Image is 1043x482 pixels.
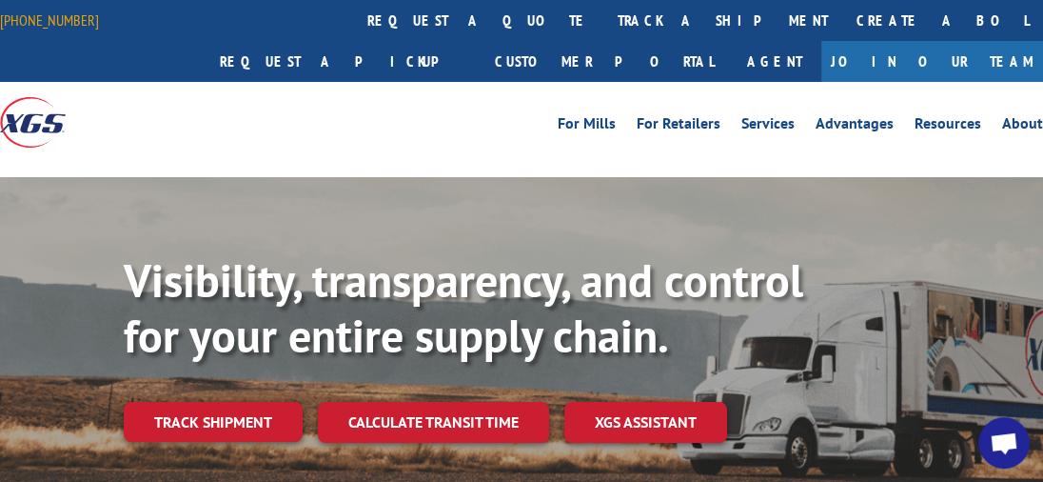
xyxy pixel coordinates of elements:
a: Join Our Team [821,41,1043,82]
a: Services [741,116,795,137]
a: For Retailers [637,116,720,137]
a: Request a pickup [206,41,481,82]
a: Agent [728,41,821,82]
a: XGS ASSISTANT [564,402,727,443]
a: Calculate transit time [318,402,549,443]
a: Resources [915,116,981,137]
a: For Mills [558,116,616,137]
a: Customer Portal [481,41,728,82]
div: Open chat [978,417,1030,469]
a: About [1002,116,1043,137]
b: Visibility, transparency, and control for your entire supply chain. [124,251,803,365]
a: Track shipment [124,402,303,442]
a: Advantages [816,116,894,137]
